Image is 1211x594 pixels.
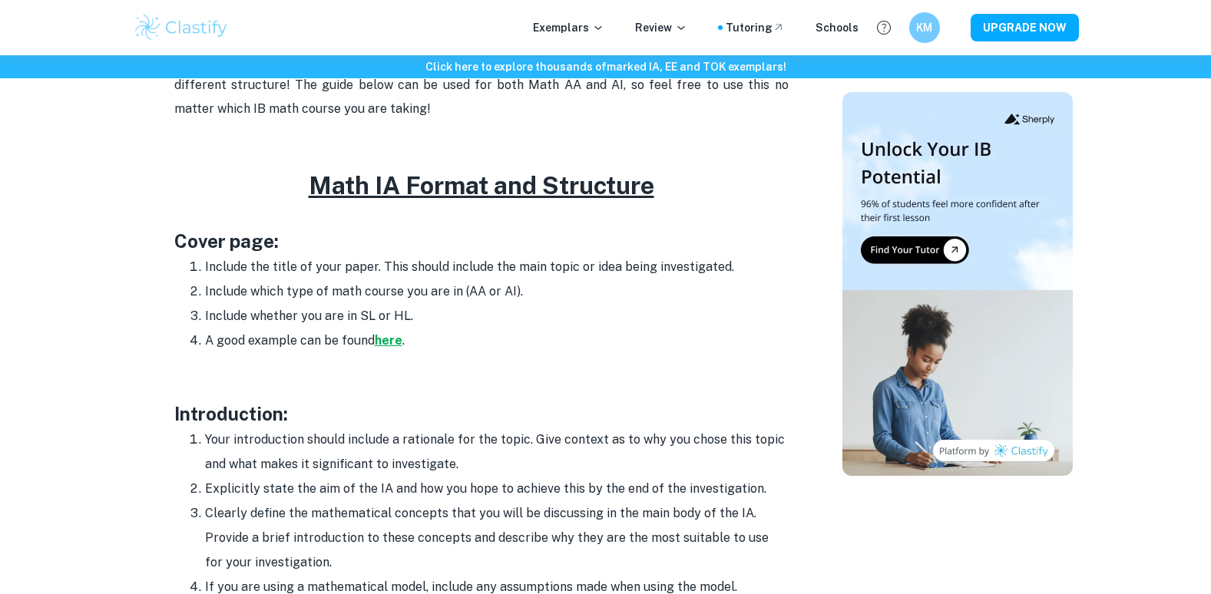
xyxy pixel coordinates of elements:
li: A good example can be found . [205,328,789,353]
button: KM [909,12,940,43]
button: UPGRADE NOW [971,14,1079,41]
img: Clastify logo [133,12,230,43]
li: Clearly define the mathematical concepts that you will be discussing in the main body of the IA. ... [205,501,789,575]
img: Thumbnail [842,92,1073,476]
button: Help and Feedback [871,15,897,41]
span: that! In this post, we will break down the main elements to include when writing your Math IA, ba... [174,8,789,116]
u: Math IA Format and Structure [309,171,654,200]
p: Review [635,19,687,36]
h3: Cover page: [174,227,789,255]
li: Include the title of your paper. This should include the main topic or idea being investigated. [205,255,789,279]
h6: Click here to explore thousands of marked IA, EE and TOK exemplars ! [3,58,1208,75]
li: Include which type of math course you are in (AA or AI). [205,279,789,304]
li: Explicitly state the aim of the IA and how you hope to achieve this by the end of the investigation. [205,477,789,501]
h6: KM [915,19,933,36]
p: Exemplars [533,19,604,36]
h3: Introduction: [174,400,789,427]
li: Include whether you are in SL or HL. [205,304,789,328]
li: Your introduction should include a rationale for the topic. Give context as to why you chose this... [205,427,789,477]
a: Schools [816,19,859,36]
a: Tutoring [726,19,785,36]
a: here [375,333,402,348]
